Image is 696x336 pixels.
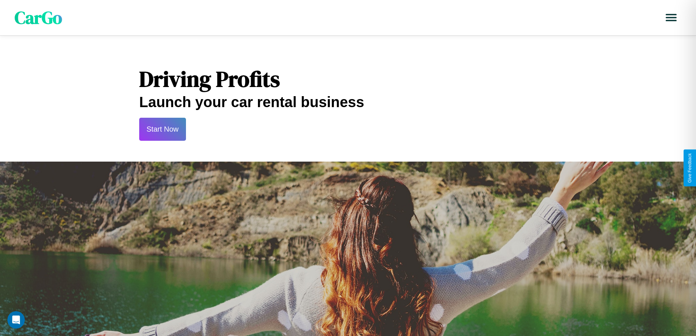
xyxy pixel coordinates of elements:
[687,153,692,183] div: Give Feedback
[139,118,186,141] button: Start Now
[7,311,25,329] iframe: Intercom live chat
[139,64,557,94] h1: Driving Profits
[139,94,557,110] h2: Launch your car rental business
[661,7,681,28] button: Open menu
[15,5,62,30] span: CarGo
